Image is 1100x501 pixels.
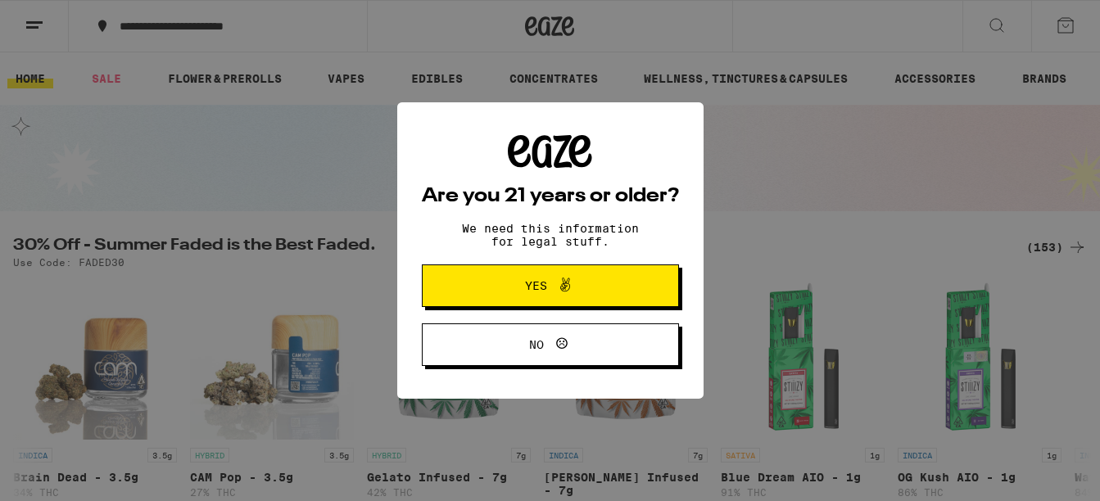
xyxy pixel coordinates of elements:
button: No [422,323,679,366]
span: Yes [525,280,547,291]
p: We need this information for legal stuff. [448,222,653,248]
span: No [529,339,544,350]
h2: Are you 21 years or older? [422,187,679,206]
button: Yes [422,264,679,307]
